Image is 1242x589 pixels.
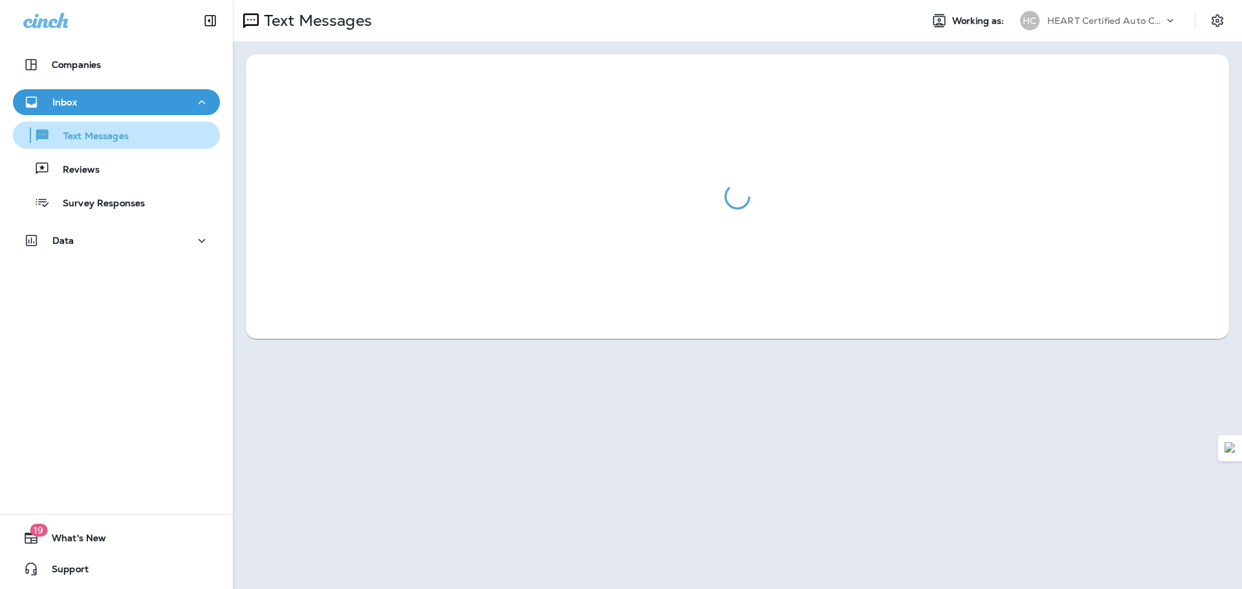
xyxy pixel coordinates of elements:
[50,131,129,143] p: Text Messages
[13,122,220,149] button: Text Messages
[1047,16,1164,26] p: HEART Certified Auto Care
[13,52,220,78] button: Companies
[1225,442,1236,454] img: Detect Auto
[50,164,100,177] p: Reviews
[30,524,47,537] span: 19
[52,97,77,107] p: Inbox
[259,11,372,30] p: Text Messages
[192,8,228,34] button: Collapse Sidebar
[13,525,220,551] button: 19What's New
[952,16,1007,27] span: Working as:
[52,59,101,70] p: Companies
[13,556,220,582] button: Support
[52,235,74,246] p: Data
[39,533,106,548] span: What's New
[13,228,220,253] button: Data
[39,564,89,579] span: Support
[1206,9,1229,32] button: Settings
[13,89,220,115] button: Inbox
[13,189,220,216] button: Survey Responses
[13,155,220,182] button: Reviews
[1020,11,1040,30] div: HC
[50,198,145,210] p: Survey Responses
